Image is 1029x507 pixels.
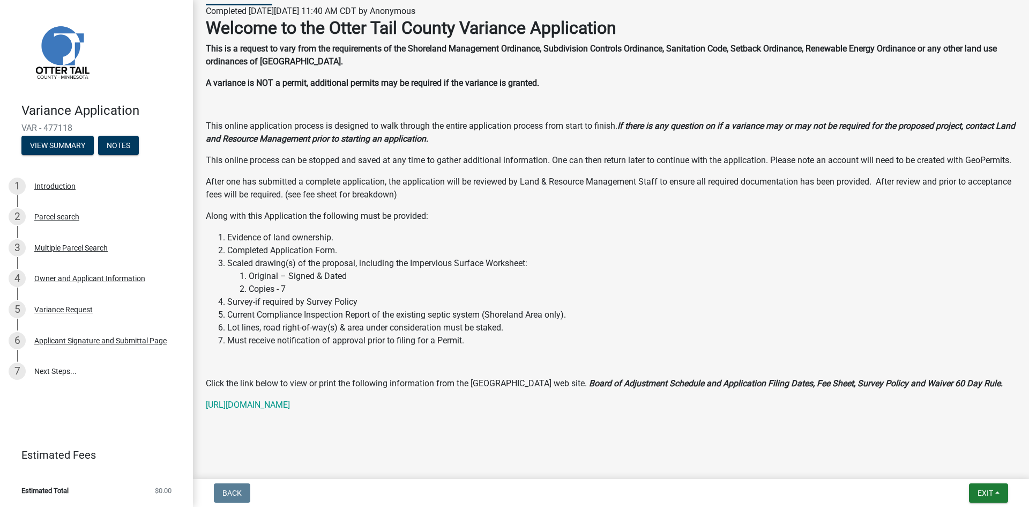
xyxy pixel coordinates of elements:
strong: This is a request to vary from the requirements of the Shoreland Management Ordinance, Subdivisio... [206,43,997,67]
p: This online application process is designed to walk through the entire application process from s... [206,120,1016,145]
a: Estimated Fees [9,444,176,466]
span: $0.00 [155,487,171,494]
h4: Variance Application [21,103,184,119]
div: 4 [9,270,26,287]
div: 5 [9,301,26,318]
li: Lot lines, road right-of-way(s) & area under consideration must be staked. [227,321,1016,334]
div: Owner and Applicant Information [34,275,145,282]
li: Current Compliance Inspection Report of the existing septic system (Shoreland Area only). [227,308,1016,321]
strong: Welcome to the Otter Tail County Variance Application [206,18,616,38]
li: Original – Signed & Dated [249,270,1016,283]
div: Multiple Parcel Search [34,244,108,252]
span: VAR - 477118 [21,123,171,133]
li: Evidence of land ownership. [227,231,1016,244]
button: Notes [98,136,139,155]
a: [URL][DOMAIN_NAME] [206,400,290,410]
li: Survey-if required by Survey Policy [227,296,1016,308]
strong: Board of Adjustment Schedule and Application Filing Dates, Fee Sheet, Survey Policy and Waiver 60... [589,378,1003,388]
li: Must receive notification of approval prior to filing for a Permit. [227,334,1016,347]
li: Scaled drawing(s) of the proposal, including the Impervious Surface Worksheet: [227,257,1016,296]
div: 1 [9,178,26,195]
div: Introduction [34,182,76,190]
div: 6 [9,332,26,349]
span: Back [222,489,242,497]
div: Applicant Signature and Submittal Page [34,337,167,344]
div: 2 [9,208,26,225]
div: 3 [9,239,26,256]
li: Completed Application Form. [227,244,1016,257]
p: After one has submitted a complete application, the application will be reviewed by Land & Resour... [206,175,1016,201]
button: Exit [969,483,1008,503]
img: Otter Tail County, Minnesota [21,11,102,92]
div: Variance Request [34,306,93,313]
button: Back [214,483,250,503]
p: Along with this Application the following must be provided: [206,210,1016,223]
button: View Summary [21,136,94,155]
strong: A variance is NOT a permit, additional permits may be required if the variance is granted. [206,78,539,88]
li: Copies - 7 [249,283,1016,296]
span: Exit [978,489,993,497]
p: Click the link below to view or print the following information from the [GEOGRAPHIC_DATA] web site. [206,377,1016,390]
wm-modal-confirm: Notes [98,142,139,150]
div: Parcel search [34,213,79,221]
span: Estimated Total [21,487,69,494]
p: This online process can be stopped and saved at any time to gather additional information. One ca... [206,154,1016,167]
wm-modal-confirm: Summary [21,142,94,150]
span: Completed [DATE][DATE] 11:40 AM CDT by Anonymous [206,6,415,16]
div: 7 [9,363,26,380]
